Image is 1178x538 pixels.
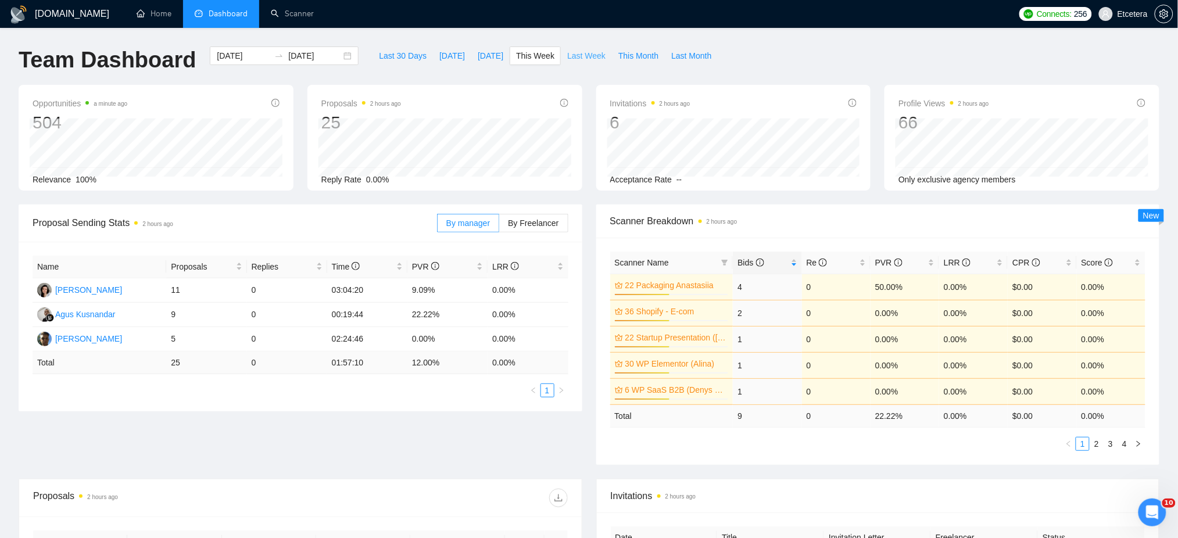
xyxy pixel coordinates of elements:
[558,387,565,394] span: right
[1074,8,1087,20] span: 256
[87,494,118,500] time: 2 hours ago
[1090,437,1104,451] li: 2
[471,46,510,65] button: [DATE]
[871,352,939,378] td: 0.00%
[1135,440,1142,447] span: right
[33,256,166,278] th: Name
[898,112,989,134] div: 66
[939,300,1008,326] td: 0.00%
[527,383,540,397] button: left
[958,101,989,107] time: 2 hours ago
[352,262,360,270] span: info-circle
[478,49,503,62] span: [DATE]
[37,309,116,318] a: AKAgus Kusnandar
[407,352,488,374] td: 12.00 %
[137,9,171,19] a: homeHome
[33,489,300,507] div: Proposals
[1155,9,1173,19] span: setting
[540,383,554,397] li: 1
[660,101,690,107] time: 2 hours ago
[733,352,801,378] td: 1
[431,262,439,270] span: info-circle
[94,101,127,107] time: a minute ago
[247,303,327,327] td: 0
[55,284,122,296] div: [PERSON_NAME]
[1155,5,1173,23] button: setting
[733,404,801,427] td: 9
[217,49,270,62] input: Start date
[33,216,437,230] span: Proposal Sending Stats
[561,46,612,65] button: Last Week
[1118,437,1132,451] li: 4
[871,274,939,300] td: 50.00%
[1143,211,1159,220] span: New
[1077,300,1145,326] td: 0.00%
[321,112,401,134] div: 25
[1008,300,1076,326] td: $0.00
[527,383,540,397] li: Previous Page
[1065,440,1072,447] span: left
[871,326,939,352] td: 0.00%
[1082,258,1113,267] span: Score
[166,278,246,303] td: 11
[819,259,827,267] span: info-circle
[516,49,554,62] span: This Week
[166,303,246,327] td: 9
[195,9,203,17] span: dashboard
[962,259,971,267] span: info-circle
[610,175,672,184] span: Acceptance Rate
[274,51,284,60] span: to
[1008,378,1076,404] td: $0.00
[1008,352,1076,378] td: $0.00
[898,96,989,110] span: Profile Views
[1104,437,1118,451] li: 3
[1076,437,1089,450] a: 1
[271,99,280,107] span: info-circle
[1104,437,1117,450] a: 3
[1132,437,1145,451] button: right
[1138,498,1166,526] iframe: Intercom live chat
[615,281,623,289] span: crown
[611,489,1145,503] span: Invitations
[737,258,764,267] span: Bids
[1008,274,1076,300] td: $0.00
[1076,437,1090,451] li: 1
[271,9,314,19] a: searchScanner
[1032,259,1040,267] span: info-circle
[366,175,389,184] span: 0.00%
[321,96,401,110] span: Proposals
[802,404,871,427] td: 0
[327,352,407,374] td: 01:57:10
[567,49,606,62] span: Last Week
[719,254,731,271] span: filter
[1090,437,1103,450] a: 2
[1008,326,1076,352] td: $0.00
[610,214,1146,228] span: Scanner Breakdown
[541,384,554,397] a: 1
[1162,498,1176,508] span: 10
[615,307,623,315] span: crown
[247,352,327,374] td: 0
[488,303,568,327] td: 0.00%
[1008,404,1076,427] td: $ 0.00
[733,378,801,404] td: 1
[1062,437,1076,451] button: left
[274,51,284,60] span: swap-right
[615,333,623,342] span: crown
[1077,274,1145,300] td: 0.00%
[612,46,665,65] button: This Month
[625,305,726,318] a: 36 Shopify - E-com
[327,303,407,327] td: 00:19:44
[46,314,54,322] img: gigradar-bm.png
[894,259,903,267] span: info-circle
[37,332,52,346] img: AP
[407,278,488,303] td: 9.09%
[33,96,127,110] span: Opportunities
[610,112,690,134] div: 6
[1132,437,1145,451] li: Next Page
[327,327,407,352] td: 02:24:46
[439,49,465,62] span: [DATE]
[379,49,427,62] span: Last 30 Days
[1077,352,1145,378] td: 0.00%
[37,333,122,343] a: AP[PERSON_NAME]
